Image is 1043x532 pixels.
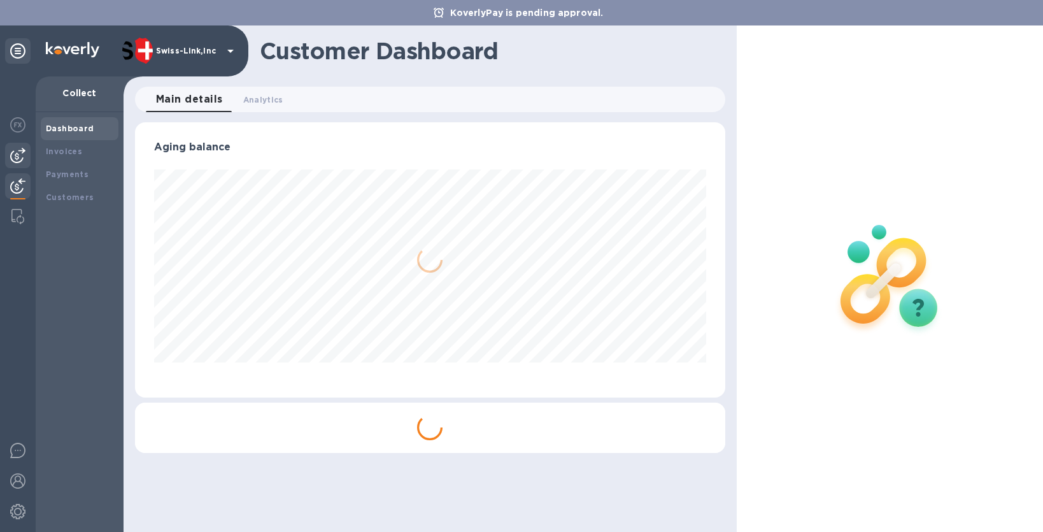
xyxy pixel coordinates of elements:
b: Customers [46,192,94,202]
p: Swiss-Link,Inc [156,47,220,55]
img: Foreign exchange [10,117,25,133]
span: Main details [156,90,223,108]
b: Dashboard [46,124,94,133]
span: Analytics [243,93,283,106]
p: Collect [46,87,113,99]
b: Invoices [46,147,82,156]
b: Payments [46,169,89,179]
img: Logo [46,42,99,57]
h1: Customer Dashboard [260,38,716,64]
div: Unpin categories [5,38,31,64]
h3: Aging balance [154,141,706,154]
p: KoverlyPay is pending approval. [444,6,610,19]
